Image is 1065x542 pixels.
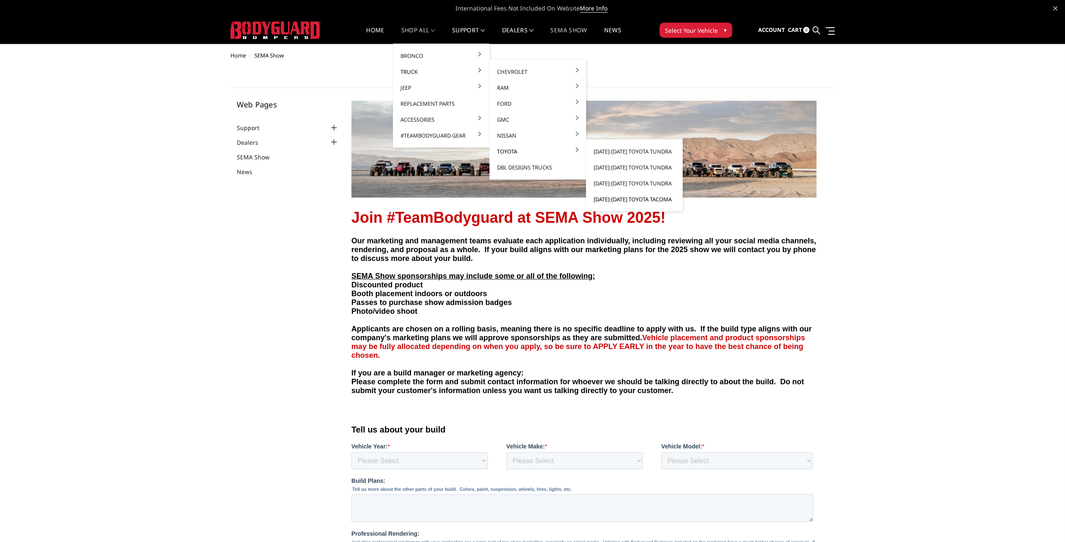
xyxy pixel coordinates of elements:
input: Strongly recommended but not required [155,511,291,528]
strong: Vehicle Model: [310,342,351,349]
h1: SEMA Show [230,67,835,88]
strong: Vehicle Make: [155,342,194,349]
a: [DATE]-[DATE] Toyota Tundra [589,175,679,191]
a: [DATE]-[DATE] Toyota Tacoma [589,191,679,207]
a: #TeamBodyguard Gear [396,128,486,143]
span: Select Your Vehicle [665,26,718,35]
a: SEMA Show [550,27,587,44]
a: Dealers [237,138,269,147]
a: Ram [493,80,583,96]
a: [DATE]-[DATE] Toyota Tundra [589,159,679,175]
button: Select Your Vehicle [659,23,732,38]
span: SEMA Show [254,52,284,59]
a: DBL Designs Trucks [493,159,583,175]
strong: YouTube: [310,502,336,509]
a: Account [758,19,785,42]
span: Cart [788,26,802,34]
a: Jeep [396,80,486,96]
img: BODYGUARD BUMPERS [230,21,321,39]
a: GMC [493,112,583,128]
a: Home [230,52,246,59]
span: ▾ [724,26,727,34]
a: More Info [580,4,607,13]
a: Accessories [396,112,486,128]
a: Ford [493,96,583,112]
strong: TikTok: [155,502,175,509]
a: Home [366,27,384,44]
a: News [604,27,621,44]
a: News [237,167,263,176]
a: Toyota [493,143,583,159]
a: Replacement Parts [396,96,486,112]
h5: Web Pages [237,101,339,108]
span: 0 [803,27,809,33]
a: Support [237,123,270,132]
a: shop all [401,27,435,44]
iframe: Chat Widget [1023,502,1065,542]
a: Cart 0 [788,19,809,42]
input: Strongly recommended but not required [310,511,461,528]
span: Account [758,26,785,34]
a: SEMA Show [237,153,280,162]
a: Truck [396,64,486,80]
strong: Tell us more about the other parts of your build. Colors, paint, suspension, wheels, tires, light... [1,386,220,391]
a: Dealers [502,27,534,44]
a: [DATE]-[DATE] Toyota Tundra [589,143,679,159]
a: Chevrolet [493,64,583,80]
a: Nissan [493,128,583,143]
a: Bronco [396,48,486,64]
a: Support [452,27,485,44]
